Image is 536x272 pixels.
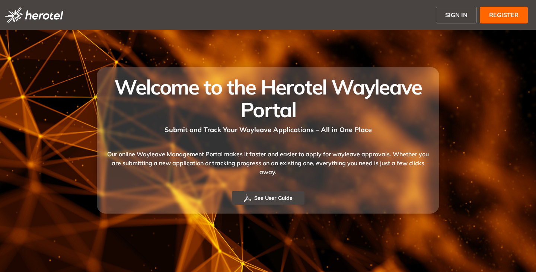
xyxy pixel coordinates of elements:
span: Welcome to the Herotel Wayleave Portal [114,74,421,122]
span: SIGN IN [445,10,468,19]
button: REGISTER [480,7,528,23]
span: REGISTER [489,10,519,19]
button: See User Guide [232,191,304,205]
button: SIGN IN [436,7,477,23]
div: Our online Wayleave Management Portal makes it faster and easier to apply for wayleave approvals.... [106,135,430,191]
img: logo [5,7,63,23]
span: See User Guide [254,194,293,202]
div: Submit and Track Your Wayleave Applications – All in One Place [106,121,430,135]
